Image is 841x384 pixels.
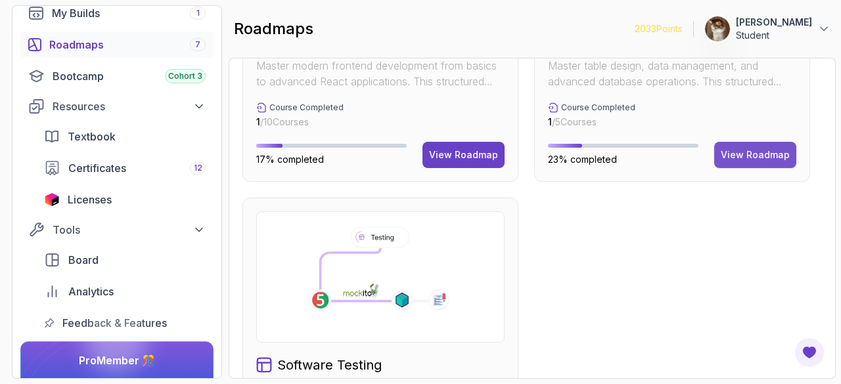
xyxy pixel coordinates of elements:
[548,116,635,129] p: / 5 Courses
[68,252,99,268] span: Board
[20,218,214,242] button: Tools
[195,39,200,50] span: 7
[62,315,167,331] span: Feedback & Features
[721,148,790,161] div: View Roadmap
[548,116,552,127] span: 1
[736,16,812,29] p: [PERSON_NAME]
[704,16,830,42] button: user profile image[PERSON_NAME]Student
[68,160,126,176] span: Certificates
[194,163,202,173] span: 12
[794,337,825,368] button: Open Feedback Button
[53,222,206,238] div: Tools
[53,68,206,84] div: Bootcamp
[53,98,206,114] div: Resources
[36,186,214,213] a: licenses
[256,58,505,89] p: Master modern frontend development from basics to advanced React applications. This structured le...
[20,32,214,58] a: roadmaps
[68,192,112,207] span: Licenses
[68,129,116,144] span: Textbook
[736,29,812,42] p: Student
[36,278,214,305] a: analytics
[548,58,796,89] p: Master table design, data management, and advanced database operations. This structured learning ...
[196,8,200,18] span: 1
[20,95,214,118] button: Resources
[705,16,730,41] img: user profile image
[36,155,214,181] a: certificates
[256,154,324,165] span: 17% completed
[49,37,206,53] div: Roadmaps
[52,5,206,21] div: My Builds
[714,142,796,168] button: View Roadmap
[36,247,214,273] a: board
[168,71,202,81] span: Cohort 3
[548,154,617,165] span: 23% completed
[422,142,505,168] button: View Roadmap
[635,22,683,35] p: 2033 Points
[429,148,498,161] div: View Roadmap
[256,116,260,127] span: 1
[277,356,382,374] h2: Software Testing
[36,310,214,336] a: feedback
[269,102,344,113] p: Course Completed
[561,102,635,113] p: Course Completed
[44,193,60,206] img: jetbrains icon
[20,63,214,89] a: bootcamp
[234,18,313,39] h2: roadmaps
[68,284,114,299] span: Analytics
[36,123,214,150] a: textbook
[256,116,344,129] p: / 10 Courses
